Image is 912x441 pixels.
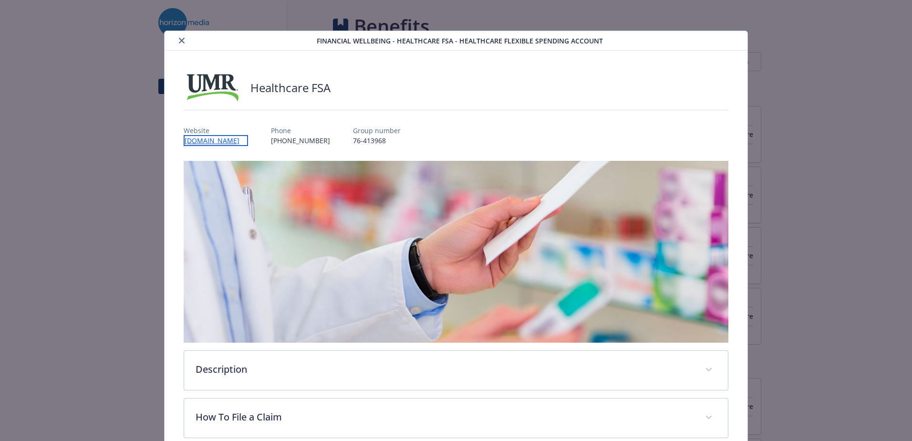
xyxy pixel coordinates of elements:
div: Description [184,351,728,390]
p: Phone [271,126,330,136]
p: Description [196,362,694,377]
p: 76-413968 [353,136,401,146]
p: Website [184,126,248,136]
span: Financial Wellbeing - Healthcare FSA - Healthcare Flexible Spending Account [317,36,603,46]
p: [PHONE_NUMBER] [271,136,330,146]
a: [DOMAIN_NAME] [184,135,248,146]
p: How To File a Claim [196,410,694,424]
img: UMR [184,73,241,102]
div: How To File a Claim [184,399,728,438]
h2: Healthcare FSA [250,80,331,96]
img: banner [184,161,728,343]
button: close [176,35,187,46]
p: Group number [353,126,401,136]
